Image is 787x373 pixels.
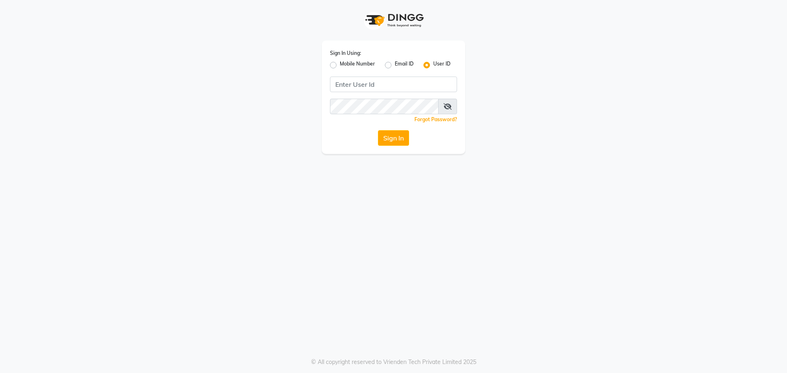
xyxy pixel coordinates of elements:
input: Username [330,77,457,92]
a: Forgot Password? [414,116,457,122]
label: User ID [433,60,450,70]
input: Username [330,99,439,114]
label: Sign In Using: [330,50,361,57]
img: logo1.svg [361,8,426,32]
button: Sign In [378,130,409,146]
label: Mobile Number [340,60,375,70]
label: Email ID [395,60,414,70]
